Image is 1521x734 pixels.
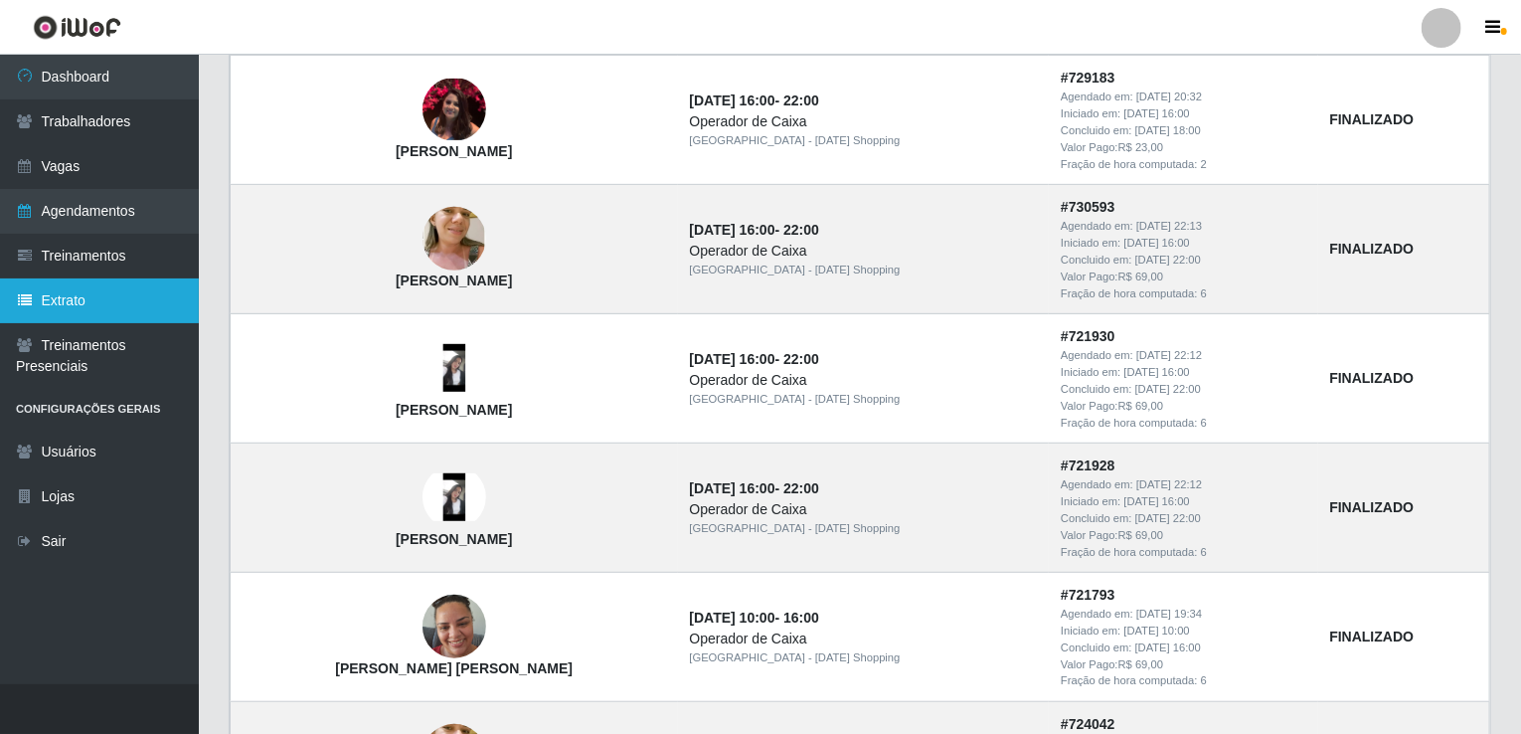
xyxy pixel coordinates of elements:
time: [DATE] 22:00 [1135,254,1201,266]
strong: # 730593 [1061,199,1115,215]
time: [DATE] 19:34 [1136,608,1202,620]
time: 22:00 [783,351,819,367]
time: 16:00 [783,610,819,626]
time: [DATE] 16:00 [1135,642,1201,653]
div: Iniciado em: [1061,623,1305,640]
time: [DATE] 22:00 [1135,512,1201,524]
div: Agendado em: [1061,476,1305,493]
time: [DATE] 22:00 [1135,383,1201,395]
div: Agendado em: [1061,89,1305,105]
time: [DATE] 22:13 [1136,220,1202,232]
div: Operador de Caixa [690,111,1038,132]
time: [DATE] 16:00 [1124,237,1190,249]
strong: # 721793 [1061,587,1115,603]
strong: - [690,480,819,496]
strong: FINALIZADO [1330,629,1415,644]
div: Valor Pago: R$ 23,00 [1061,139,1305,156]
strong: FINALIZADO [1330,241,1415,257]
strong: - [690,92,819,108]
img: Maria Margarida de Araújo [422,79,486,140]
strong: - [690,610,819,626]
time: 22:00 [783,222,819,238]
img: Ana Carolina [422,473,486,521]
div: Iniciado em: [1061,235,1305,252]
strong: # 724042 [1061,716,1115,732]
div: Valor Pago: R$ 69,00 [1061,398,1305,415]
strong: [PERSON_NAME] [PERSON_NAME] [335,660,573,676]
time: [DATE] 16:00 [1124,107,1190,119]
div: Concluido em: [1061,381,1305,398]
strong: FINALIZADO [1330,370,1415,386]
strong: # 729183 [1061,70,1115,86]
div: Valor Pago: R$ 69,00 [1061,269,1305,285]
strong: [PERSON_NAME] [396,143,512,159]
div: [GEOGRAPHIC_DATA] - [DATE] Shopping [690,649,1038,666]
img: Ana Carolina [422,344,486,392]
time: [DATE] 16:00 [690,222,775,238]
div: Concluido em: [1061,640,1305,656]
time: [DATE] 22:12 [1136,478,1202,490]
img: Francisca Sara Oliveira almeida [422,585,486,669]
div: Iniciado em: [1061,105,1305,122]
div: [GEOGRAPHIC_DATA] - [DATE] Shopping [690,391,1038,408]
time: 22:00 [783,92,819,108]
div: Concluido em: [1061,510,1305,527]
strong: FINALIZADO [1330,111,1415,127]
div: Operador de Caixa [690,499,1038,520]
time: [DATE] 16:00 [690,92,775,108]
div: Valor Pago: R$ 69,00 [1061,527,1305,544]
div: Iniciado em: [1061,493,1305,510]
strong: [PERSON_NAME] [396,402,512,418]
strong: [PERSON_NAME] [396,531,512,547]
time: [DATE] 16:00 [690,480,775,496]
div: Iniciado em: [1061,364,1305,381]
time: [DATE] 10:00 [1124,625,1190,637]
div: Fração de hora computada: 6 [1061,672,1305,689]
time: 22:00 [783,480,819,496]
div: Fração de hora computada: 2 [1061,156,1305,173]
div: Agendado em: [1061,606,1305,623]
strong: # 721930 [1061,328,1115,344]
time: [DATE] 10:00 [690,610,775,626]
div: Fração de hora computada: 6 [1061,285,1305,302]
div: Fração de hora computada: 6 [1061,544,1305,561]
img: CoreUI Logo [33,15,121,40]
div: Fração de hora computada: 6 [1061,415,1305,432]
time: [DATE] 18:00 [1135,124,1201,136]
strong: - [690,351,819,367]
img: Hosana Ceane da Silva [422,179,486,298]
div: [GEOGRAPHIC_DATA] - [DATE] Shopping [690,520,1038,537]
div: Valor Pago: R$ 69,00 [1061,656,1305,673]
div: Operador de Caixa [690,629,1038,649]
time: [DATE] 22:12 [1136,349,1202,361]
div: Agendado em: [1061,347,1305,364]
div: Concluido em: [1061,252,1305,269]
div: Concluido em: [1061,122,1305,139]
time: [DATE] 16:00 [1124,366,1190,378]
strong: FINALIZADO [1330,499,1415,515]
strong: - [690,222,819,238]
div: [GEOGRAPHIC_DATA] - [DATE] Shopping [690,262,1038,278]
div: Operador de Caixa [690,241,1038,262]
div: Operador de Caixa [690,370,1038,391]
strong: # 721928 [1061,458,1115,473]
div: [GEOGRAPHIC_DATA] - [DATE] Shopping [690,132,1038,149]
time: [DATE] 16:00 [1124,495,1190,507]
time: [DATE] 20:32 [1136,91,1202,102]
time: [DATE] 16:00 [690,351,775,367]
div: Agendado em: [1061,218,1305,235]
strong: [PERSON_NAME] [396,273,512,288]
